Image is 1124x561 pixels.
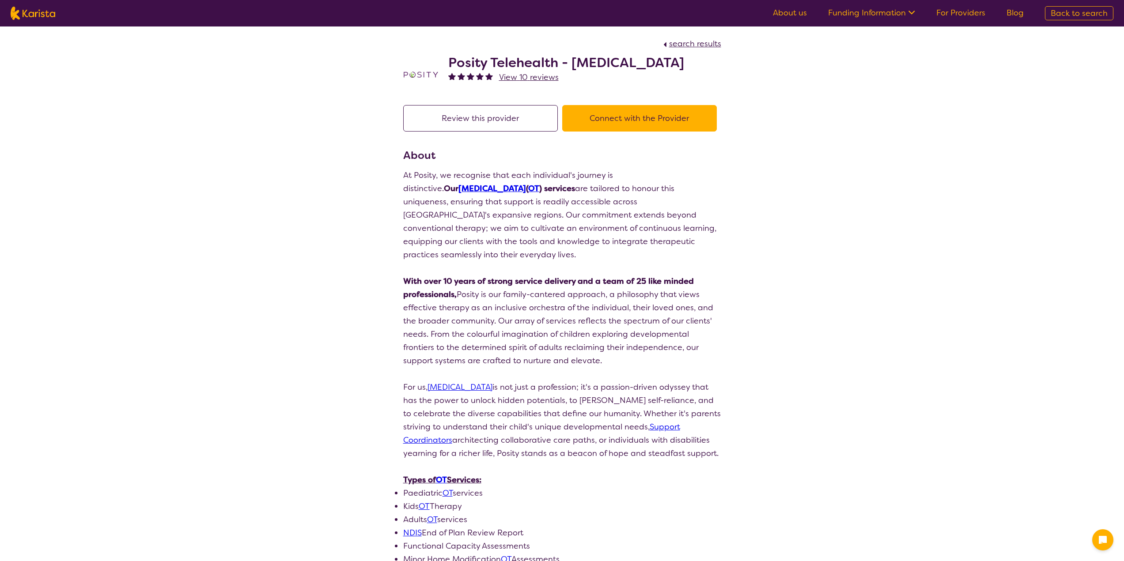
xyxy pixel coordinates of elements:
li: End of Plan Review Report [403,526,721,539]
strong: With over 10 years of strong service delivery and a team of 25 like minded professionals, [403,276,694,300]
a: [MEDICAL_DATA] [428,382,492,392]
li: Kids Therapy [403,500,721,513]
a: Review this provider [403,113,562,124]
a: OT [528,183,539,194]
a: OT [436,474,447,485]
img: fullstar [458,72,465,80]
img: Karista logo [11,7,55,20]
a: OT [443,488,453,498]
a: OT [427,514,437,525]
a: Support Coordinators [403,422,680,445]
li: Adults services [403,513,721,526]
h2: Posity Telehealth - [MEDICAL_DATA] [448,55,684,71]
span: search results [669,38,721,49]
img: t1bslo80pcylnzwjhndq.png [403,57,439,92]
img: fullstar [476,72,484,80]
img: fullstar [485,72,493,80]
a: NDIS [403,527,422,538]
h3: About [403,147,721,163]
li: Functional Capacity Assessments [403,539,721,553]
a: Blog [1007,8,1024,18]
span: Back to search [1051,8,1108,19]
a: About us [773,8,807,18]
a: [MEDICAL_DATA] [458,183,526,194]
strong: Our ( ) services [444,183,575,194]
a: Back to search [1045,6,1113,20]
p: At Posity, we recognise that each individual's journey is distinctive. are tailored to honour thi... [403,169,721,261]
p: For us, is not just a profession; it's a passion-driven odyssey that has the power to unlock hidd... [403,380,721,460]
a: Funding Information [828,8,915,18]
u: Types of Services: [403,474,481,485]
button: Review this provider [403,105,558,132]
a: OT [419,501,430,512]
p: Posity is our family-cantered approach, a philosophy that views effective therapy as an inclusive... [403,275,721,367]
img: fullstar [467,72,474,80]
a: View 10 reviews [499,71,559,84]
img: fullstar [448,72,456,80]
span: View 10 reviews [499,72,559,83]
a: For Providers [936,8,985,18]
li: Paediatric services [403,486,721,500]
a: Connect with the Provider [562,113,721,124]
a: search results [661,38,721,49]
button: Connect with the Provider [562,105,717,132]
